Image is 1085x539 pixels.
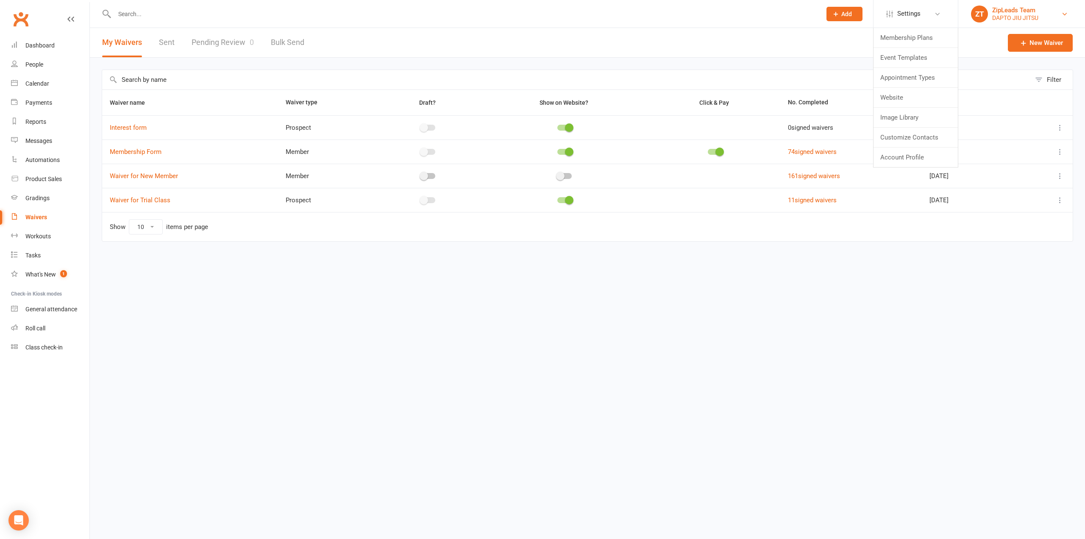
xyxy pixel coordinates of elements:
[25,252,41,259] div: Tasks
[412,98,445,108] button: Draft?
[922,140,1019,164] td: [DATE]
[11,36,89,55] a: Dashboard
[922,115,1019,140] td: [DATE]
[874,68,958,87] a: Appointment Types
[874,28,958,47] a: Membership Plans
[112,8,815,20] input: Search...
[692,98,738,108] button: Click & Pay
[11,55,89,74] a: People
[25,80,49,87] div: Calendar
[11,93,89,112] a: Payments
[11,265,89,284] a: What's New1
[25,233,51,240] div: Workouts
[874,148,958,167] a: Account Profile
[25,325,45,332] div: Roll call
[1008,34,1073,52] a: New Waiver
[159,28,175,57] a: Sent
[11,112,89,131] a: Reports
[25,99,52,106] div: Payments
[922,188,1019,212] td: [DATE]
[788,124,833,131] span: 0 signed waivers
[25,344,63,351] div: Class check-in
[922,164,1019,188] td: [DATE]
[25,156,60,163] div: Automations
[102,28,142,57] button: My Waivers
[8,510,29,531] div: Open Intercom Messenger
[11,338,89,357] a: Class kiosk mode
[60,270,67,277] span: 1
[278,90,377,115] th: Waiver type
[110,148,161,156] a: Membership Form
[874,88,958,107] a: Website
[788,148,837,156] a: 74signed waivers
[250,38,254,47] span: 0
[874,128,958,147] a: Customize Contacts
[110,219,208,235] div: Show
[540,99,588,106] span: Show on Website?
[278,164,377,188] td: Member
[11,151,89,170] a: Automations
[992,6,1038,14] div: ZipLeads Team
[25,137,52,144] div: Messages
[780,90,922,115] th: No. Completed
[992,14,1038,22] div: DAPTO JIU JITSU
[25,176,62,182] div: Product Sales
[25,306,77,313] div: General attendance
[11,208,89,227] a: Waivers
[11,319,89,338] a: Roll call
[1047,75,1061,85] div: Filter
[874,108,958,127] a: Image Library
[102,70,1031,89] input: Search by name
[10,8,31,30] a: Clubworx
[788,196,837,204] a: 11signed waivers
[11,227,89,246] a: Workouts
[1031,70,1073,89] button: Filter
[271,28,304,57] a: Bulk Send
[841,11,852,17] span: Add
[110,172,178,180] a: Waiver for New Member
[110,196,170,204] a: Waiver for Trial Class
[699,99,729,106] span: Click & Pay
[11,170,89,189] a: Product Sales
[897,4,921,23] span: Settings
[278,140,377,164] td: Member
[192,28,254,57] a: Pending Review0
[25,61,43,68] div: People
[25,214,47,221] div: Waivers
[11,74,89,93] a: Calendar
[25,195,50,201] div: Gradings
[826,7,862,21] button: Add
[166,223,208,231] div: items per page
[419,99,436,106] span: Draft?
[532,98,598,108] button: Show on Website?
[25,42,55,49] div: Dashboard
[971,6,988,22] div: ZT
[788,172,840,180] a: 161signed waivers
[11,131,89,151] a: Messages
[110,98,154,108] button: Waiver name
[278,188,377,212] td: Prospect
[11,246,89,265] a: Tasks
[25,118,46,125] div: Reports
[110,99,154,106] span: Waiver name
[11,189,89,208] a: Gradings
[278,115,377,140] td: Prospect
[25,271,56,278] div: What's New
[110,124,147,131] a: Interest form
[11,300,89,319] a: General attendance kiosk mode
[874,48,958,67] a: Event Templates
